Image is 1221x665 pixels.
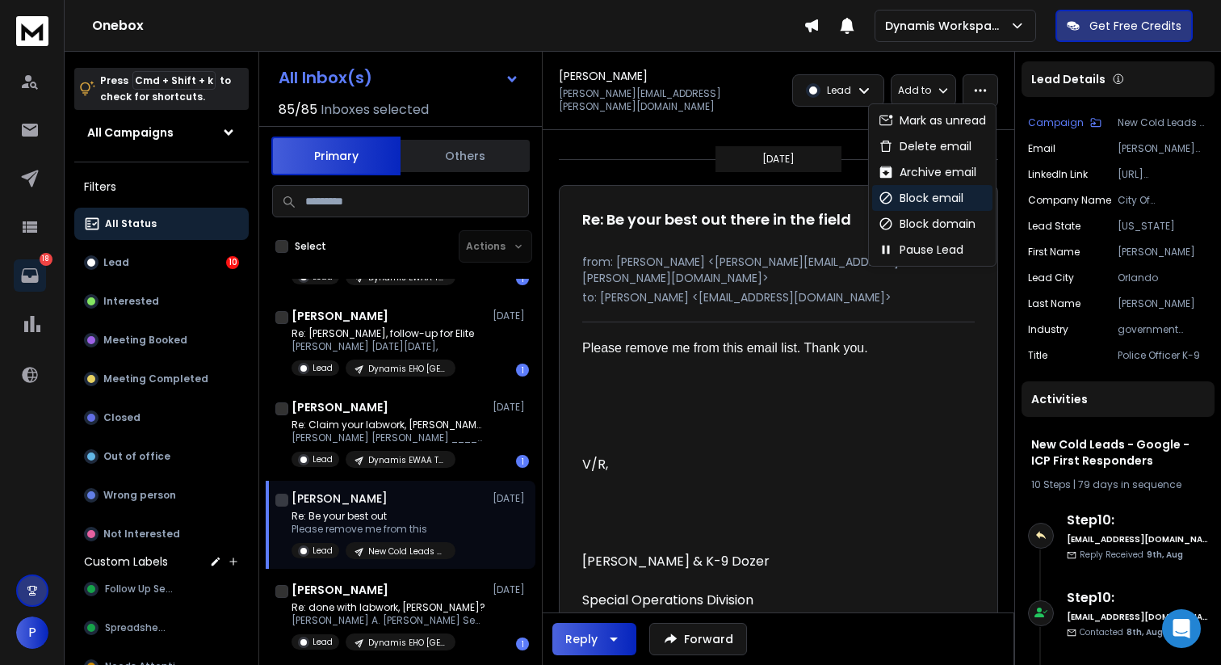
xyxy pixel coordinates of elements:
p: Press to check for shortcuts. [100,73,231,105]
p: City Of [GEOGRAPHIC_DATA] [1118,194,1208,207]
div: Activities [1022,381,1215,417]
div: V/R, [582,455,962,474]
h3: Inboxes selected [321,100,429,120]
div: 1 [516,364,529,377]
p: [PERSON_NAME] [1118,297,1208,310]
p: Meeting Completed [103,372,208,385]
h1: [PERSON_NAME] [292,582,388,598]
p: Out of office [103,450,170,463]
p: New Cold Leads - Google - ICP First Responders [368,545,446,558]
p: Last Name [1028,297,1080,310]
div: Reply [565,631,598,647]
div: Special Operations Division [582,591,962,610]
p: [PERSON_NAME] [DATE][DATE], [292,340,474,353]
p: Meeting Booked [103,334,187,347]
div: 1 [516,638,529,650]
p: Wrong person [103,489,176,502]
h6: [EMAIL_ADDRESS][DOMAIN_NAME] [1067,533,1208,545]
span: 9th, Aug [1147,549,1183,561]
h6: [EMAIL_ADDRESS][DOMAIN_NAME] [1067,611,1208,623]
span: 8th, Aug [1127,626,1163,638]
p: LinkedIn Link [1028,168,1088,181]
h6: Step 10 : [1067,588,1208,608]
div: Mark as unread [879,112,986,128]
p: Dynamis EHO [GEOGRAPHIC_DATA]-[GEOGRAPHIC_DATA]-[GEOGRAPHIC_DATA]-OK ALL ESPS Pre-Warmed [368,363,446,375]
div: [PERSON_NAME] & K-9 Dozer [582,552,962,571]
label: Select [295,240,326,253]
p: Orlando [1118,271,1208,284]
p: Closed [103,411,141,424]
p: [DATE] [493,401,529,414]
p: All Status [105,217,157,230]
div: Please remove me from this email list. Thank you. [582,339,962,358]
p: [URL][DOMAIN_NAME][PERSON_NAME] [1118,168,1208,181]
p: Lead [313,453,333,465]
h1: All Inbox(s) [279,69,372,86]
p: Re: done with labwork, [PERSON_NAME]? [292,601,485,614]
p: Industry [1028,323,1068,336]
span: Spreadsheet [105,621,170,634]
p: Lead [313,545,333,557]
h1: [PERSON_NAME] [292,308,388,324]
p: Re: Claim your labwork, [PERSON_NAME] [292,419,485,431]
p: [DATE] [493,583,529,596]
p: First Name [1028,246,1080,259]
h1: [PERSON_NAME] [559,68,648,84]
span: 85 / 85 [279,100,317,120]
p: Reply Received [1080,549,1183,561]
p: Lead [827,84,851,97]
div: Delete email [879,138,971,154]
div: Block email [879,190,963,206]
span: Cmd + Shift + k [132,71,216,90]
h1: Onebox [92,16,804,36]
p: Lead State [1028,220,1080,233]
p: Please remove me from this [292,523,455,536]
p: Dynamis EWAA TX OUTLOOK + OTHERs ESPS [368,454,446,466]
span: 10 Steps [1031,478,1071,491]
h3: Custom Labels [84,553,168,570]
p: Interested [103,295,159,308]
p: from: [PERSON_NAME] <[PERSON_NAME][EMAIL_ADDRESS][PERSON_NAME][DOMAIN_NAME]> [582,254,975,286]
span: Follow Up Sent [105,583,176,596]
p: Campaign [1028,116,1084,129]
p: Contacted [1080,626,1163,638]
div: Open Intercom Messenger [1162,609,1201,648]
p: [US_STATE] [1118,220,1208,233]
span: 79 days in sequence [1078,478,1181,491]
h1: [PERSON_NAME] [292,399,388,415]
img: logo [16,16,48,46]
p: [PERSON_NAME] [1118,246,1208,259]
button: Forward [649,623,747,655]
p: [PERSON_NAME][EMAIL_ADDRESS][PERSON_NAME][DOMAIN_NAME] [1118,142,1208,155]
div: Archive email [879,164,976,180]
p: Re: [PERSON_NAME], follow-up for Elite [292,327,474,340]
p: [PERSON_NAME] A. [PERSON_NAME] Sent from my [292,614,485,627]
button: Primary [271,137,401,175]
p: Lead City [1028,271,1074,284]
h1: New Cold Leads - Google - ICP First Responders [1031,436,1205,469]
p: Get Free Credits [1089,18,1181,34]
p: [DATE] [493,492,529,505]
p: New Cold Leads - Google - ICP First Responders [1118,116,1208,129]
p: to: [PERSON_NAME] <[EMAIL_ADDRESS][DOMAIN_NAME]> [582,289,975,305]
p: Title [1028,349,1047,362]
p: 18 [40,253,52,266]
p: Dynamis Workspace [885,18,1009,34]
button: Others [401,138,530,174]
p: [PERSON_NAME][EMAIL_ADDRESS][PERSON_NAME][DOMAIN_NAME] [559,87,774,113]
div: 1 [516,272,529,285]
p: Lead Details [1031,71,1106,87]
h3: Filters [74,175,249,198]
h1: Re: Be your best out there in the field [582,208,851,231]
div: Block domain [879,216,976,232]
p: Lead [313,362,333,374]
h1: [PERSON_NAME] [292,490,388,507]
p: Re: Be your best out [292,510,455,523]
div: 10 [226,256,239,269]
div: 1 [516,455,529,468]
p: Email [1028,142,1055,155]
span: P [16,617,48,649]
p: Lead [103,256,129,269]
h6: Step 10 : [1067,511,1208,530]
p: Not Interested [103,528,180,541]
